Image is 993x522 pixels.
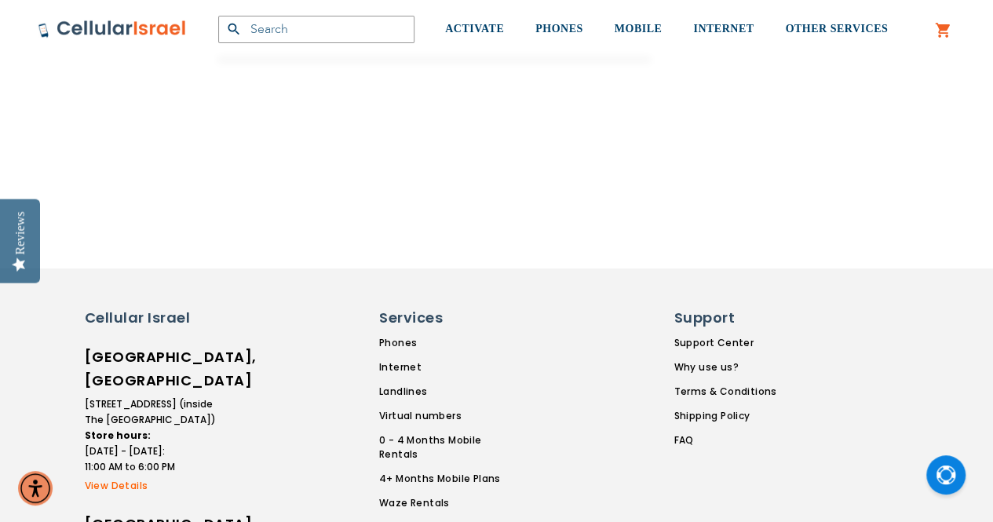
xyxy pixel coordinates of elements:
[85,345,218,392] h6: [GEOGRAPHIC_DATA], [GEOGRAPHIC_DATA]
[85,308,218,328] h6: Cellular Israel
[379,308,513,328] h6: Services
[379,360,522,374] a: Internet
[693,23,754,35] span: INTERNET
[18,471,53,506] div: Accessibility Menu
[615,23,663,35] span: MOBILE
[785,23,888,35] span: OTHER SERVICES
[379,336,522,350] a: Phones
[674,385,776,399] a: Terms & Conditions
[674,433,776,447] a: FAQ
[379,433,522,462] a: 0 - 4 Months Mobile Rentals
[674,360,776,374] a: Why use us?
[218,16,414,43] input: Search
[674,336,776,350] a: Support Center
[535,23,583,35] span: PHONES
[85,429,151,442] strong: Store hours:
[85,396,218,475] li: [STREET_ADDRESS] (inside The [GEOGRAPHIC_DATA]) [DATE] - [DATE]: 11:00 AM to 6:00 PM
[13,211,27,254] div: Reviews
[674,308,767,328] h6: Support
[445,23,504,35] span: ACTIVATE
[379,409,522,423] a: Virtual numbers
[674,409,776,423] a: Shipping Policy
[379,496,522,510] a: Waze Rentals
[379,385,522,399] a: Landlines
[85,479,218,493] a: View Details
[38,20,187,38] img: Cellular Israel Logo
[379,472,522,486] a: 4+ Months Mobile Plans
